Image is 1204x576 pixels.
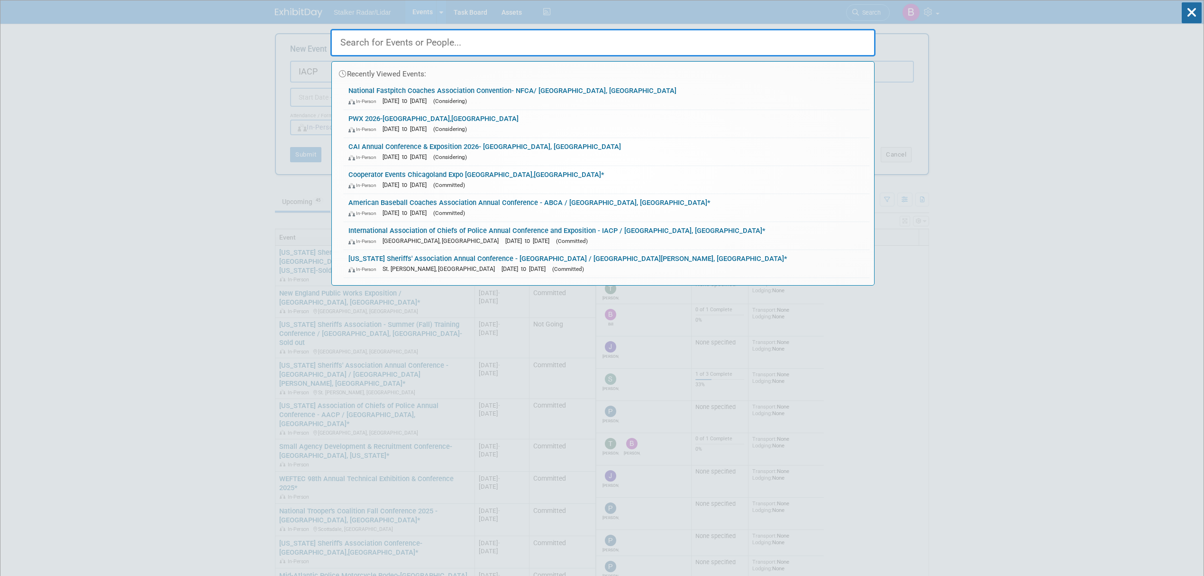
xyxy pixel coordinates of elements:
[344,138,869,166] a: CAI Annual Conference & Exposition 2026- [GEOGRAPHIC_DATA], [GEOGRAPHIC_DATA] In-Person [DATE] to...
[344,166,869,194] a: Cooperator Events Chicagoland Expo [GEOGRAPHIC_DATA],[GEOGRAPHIC_DATA]* In-Person [DATE] to [DATE...
[383,153,431,160] span: [DATE] to [DATE]
[433,126,467,132] span: (Considering)
[348,238,381,244] span: In-Person
[348,210,381,216] span: In-Person
[383,209,431,216] span: [DATE] to [DATE]
[348,182,381,188] span: In-Person
[348,98,381,104] span: In-Person
[383,265,500,272] span: St. [PERSON_NAME], [GEOGRAPHIC_DATA]
[344,194,869,222] a: American Baseball Coaches Association Annual Conference - ABCA / [GEOGRAPHIC_DATA], [GEOGRAPHIC_D...
[552,266,584,272] span: (Committed)
[348,126,381,132] span: In-Person
[502,265,550,272] span: [DATE] to [DATE]
[383,97,431,104] span: [DATE] to [DATE]
[383,181,431,188] span: [DATE] to [DATE]
[433,182,465,188] span: (Committed)
[433,154,467,160] span: (Considering)
[344,222,869,250] a: International Association of Chiefs of Police Annual Conference and Exposition - IACP / [GEOGRAPH...
[348,266,381,272] span: In-Person
[344,250,869,278] a: [US_STATE] Sheriffs' Association Annual Conference - [GEOGRAPHIC_DATA] / [GEOGRAPHIC_DATA][PERSON...
[344,82,869,110] a: National Fastpitch Coaches Association Convention- NFCA/ [GEOGRAPHIC_DATA], [GEOGRAPHIC_DATA] In-...
[383,237,503,244] span: [GEOGRAPHIC_DATA], [GEOGRAPHIC_DATA]
[556,238,588,244] span: (Committed)
[383,125,431,132] span: [DATE] to [DATE]
[433,98,467,104] span: (Considering)
[505,237,554,244] span: [DATE] to [DATE]
[337,62,869,82] div: Recently Viewed Events:
[433,210,465,216] span: (Committed)
[348,154,381,160] span: In-Person
[330,29,876,56] input: Search for Events or People...
[344,110,869,138] a: PWX 2026-[GEOGRAPHIC_DATA],[GEOGRAPHIC_DATA] In-Person [DATE] to [DATE] (Considering)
